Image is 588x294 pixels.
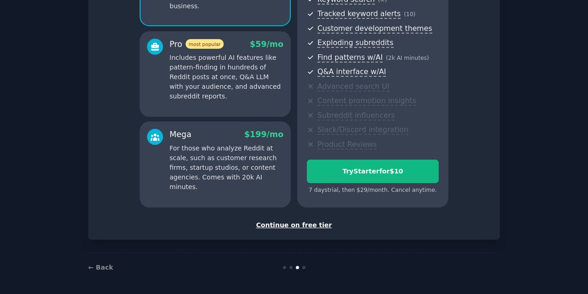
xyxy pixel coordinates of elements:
span: ( 2k AI minutes ) [386,55,429,61]
button: TryStarterfor$10 [307,160,439,183]
span: ( 10 ) [404,11,415,17]
p: For those who analyze Reddit at scale, such as customer research firms, startup studios, or conte... [170,144,283,192]
span: Q&A interface w/AI [317,67,386,77]
span: Customer development themes [317,24,432,34]
span: most popular [186,39,224,49]
span: Find patterns w/AI [317,53,383,63]
div: 7 days trial, then $ 29 /month . Cancel anytime. [307,186,439,195]
span: Slack/Discord integration [317,125,408,135]
div: Continue on free tier [98,220,490,230]
span: $ 199 /mo [244,130,283,139]
div: Pro [170,39,224,50]
span: Tracked keyword alerts [317,9,401,19]
span: Content promotion insights [317,96,416,106]
span: Product Reviews [317,140,377,150]
span: Exploding subreddits [317,38,393,48]
a: ← Back [88,264,113,271]
span: Advanced search UI [317,82,389,92]
div: Mega [170,129,192,140]
span: Subreddit influencers [317,111,395,121]
div: Try Starter for $10 [307,167,438,176]
p: Includes powerful AI features like pattern-finding in hundreds of Reddit posts at once, Q&A LLM w... [170,53,283,101]
span: $ 59 /mo [250,40,283,49]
